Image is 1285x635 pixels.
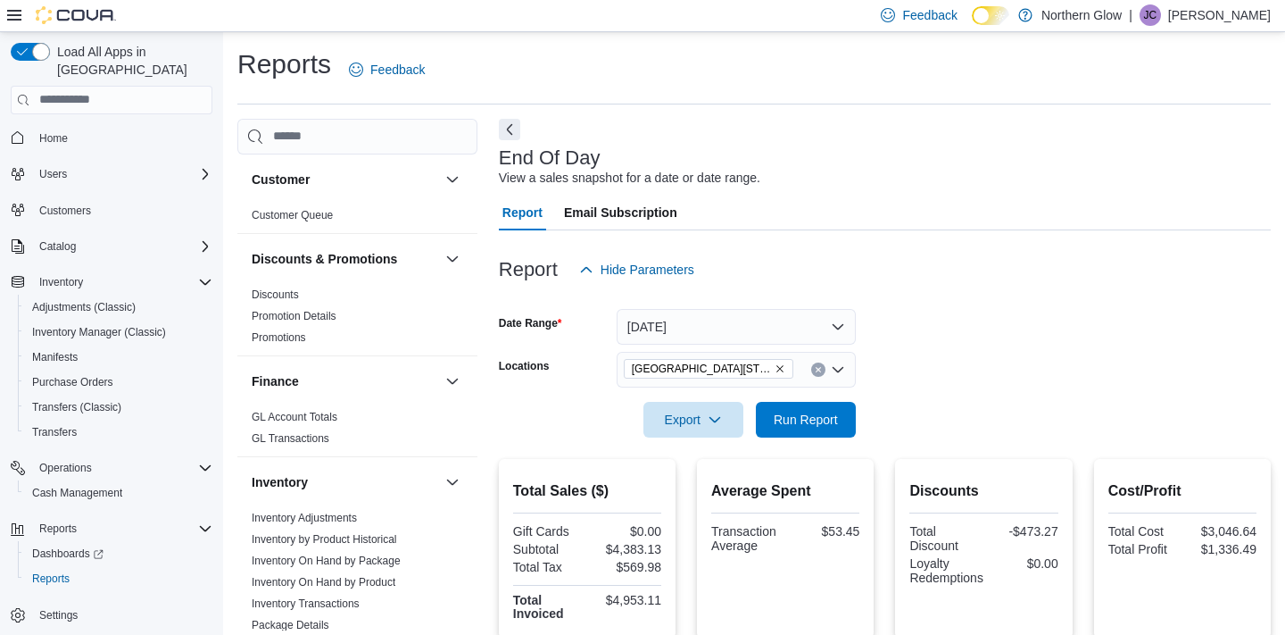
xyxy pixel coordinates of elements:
span: Transfers [25,422,212,443]
span: Purchase Orders [32,375,113,389]
button: Transfers [18,420,220,445]
span: Email Subscription [564,195,677,230]
span: Reports [25,568,212,589]
div: $0.00 [991,556,1058,571]
span: Feedback [370,61,425,79]
button: Operations [4,455,220,480]
a: Inventory by Product Historical [252,533,397,546]
h3: Inventory [252,473,308,491]
span: Reports [32,518,212,539]
span: Transfers [32,425,77,439]
button: Clear input [811,363,825,377]
button: Customer [442,169,463,190]
span: Northern Glow 701 Memorial Ave [624,359,793,379]
a: Inventory Manager (Classic) [25,322,173,343]
h1: Reports [237,46,331,82]
span: Inventory Manager (Classic) [32,325,166,339]
div: Customer [237,205,477,233]
button: Purchase Orders [18,370,220,395]
button: [DATE] [617,309,856,345]
a: Transfers (Classic) [25,397,128,418]
span: Dark Mode [972,25,973,26]
span: Report [502,195,543,230]
button: Finance [442,371,463,392]
a: Customer Queue [252,209,333,221]
p: Northern Glow [1041,4,1122,26]
a: Inventory Adjustments [252,512,357,524]
a: GL Account Totals [252,411,337,423]
span: Users [32,163,212,185]
h3: Report [499,259,558,280]
span: Dashboards [32,547,104,561]
a: Promotions [252,331,306,344]
a: Dashboards [25,543,111,564]
span: Customers [32,199,212,221]
button: Customers [4,197,220,223]
a: Home [32,128,75,149]
input: Dark Mode [972,6,1009,25]
button: Discounts & Promotions [442,248,463,270]
button: Open list of options [831,363,845,377]
button: Home [4,125,220,151]
a: Reports [25,568,77,589]
h3: Customer [252,171,310,188]
button: Discounts & Promotions [252,250,438,268]
h2: Average Spent [711,480,859,502]
div: Total Cost [1108,524,1179,539]
a: Feedback [342,52,432,88]
span: Inventory [32,272,212,293]
span: Users [39,167,67,181]
div: Transaction Average [711,524,782,553]
div: $4,383.13 [591,542,661,556]
span: Inventory [39,275,83,289]
button: Cash Management [18,480,220,505]
a: Promotion Details [252,310,336,322]
div: $1,336.49 [1186,542,1256,556]
button: Inventory [442,472,463,493]
button: Adjustments (Classic) [18,295,220,320]
span: Dashboards [25,543,212,564]
div: Total Profit [1108,542,1179,556]
p: [PERSON_NAME] [1168,4,1271,26]
button: Run Report [756,402,856,438]
span: JC [1144,4,1157,26]
span: Cash Management [32,486,122,500]
h2: Cost/Profit [1108,480,1256,502]
button: Operations [32,457,99,479]
button: Users [32,163,74,185]
button: Reports [4,516,220,541]
div: $4,953.11 [591,593,661,607]
div: $0.00 [591,524,661,539]
span: Customers [39,204,91,218]
button: Inventory Manager (Classic) [18,320,220,345]
span: Manifests [32,350,78,364]
button: Finance [252,372,438,390]
label: Date Range [499,316,562,330]
a: Transfers [25,422,84,443]
div: Loyalty Redemptions [909,556,983,585]
span: Adjustments (Classic) [32,300,136,314]
img: Cova [36,6,116,24]
span: Export [654,402,733,438]
label: Locations [499,359,550,373]
span: Manifests [25,347,212,368]
span: Catalog [32,236,212,257]
button: Inventory [4,270,220,295]
button: Inventory [32,272,90,293]
a: Discounts [252,288,299,301]
span: Operations [39,461,92,475]
button: Remove Northern Glow 701 Memorial Ave from selection in this group [775,363,785,374]
span: Adjustments (Classic) [25,297,212,318]
strong: Total Invoiced [513,593,564,622]
button: Export [643,402,743,438]
div: Jesse Cettina [1140,4,1161,26]
span: Home [39,131,68,146]
a: Customers [32,200,98,221]
button: Reports [18,566,220,591]
div: Discounts & Promotions [237,284,477,355]
div: -$473.27 [988,524,1058,539]
a: Package Details [252,619,329,631]
h3: Finance [252,372,299,390]
h2: Total Sales ($) [513,480,661,502]
span: Cash Management [25,482,212,504]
